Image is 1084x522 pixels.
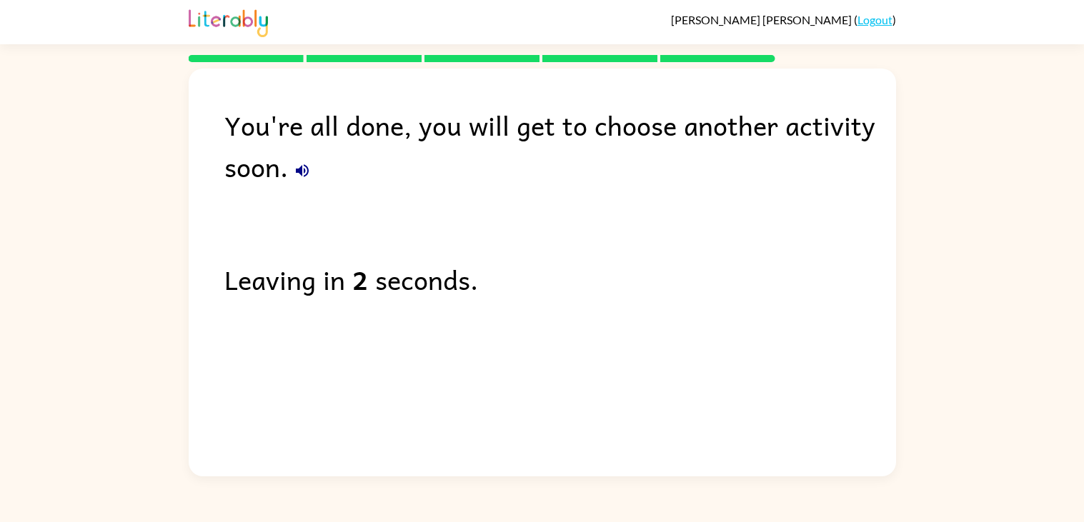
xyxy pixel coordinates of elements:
[189,6,268,37] img: Literably
[352,259,368,300] b: 2
[224,259,896,300] div: Leaving in seconds.
[224,104,896,187] div: You're all done, you will get to choose another activity soon.
[671,13,854,26] span: [PERSON_NAME] [PERSON_NAME]
[857,13,892,26] a: Logout
[671,13,896,26] div: ( )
